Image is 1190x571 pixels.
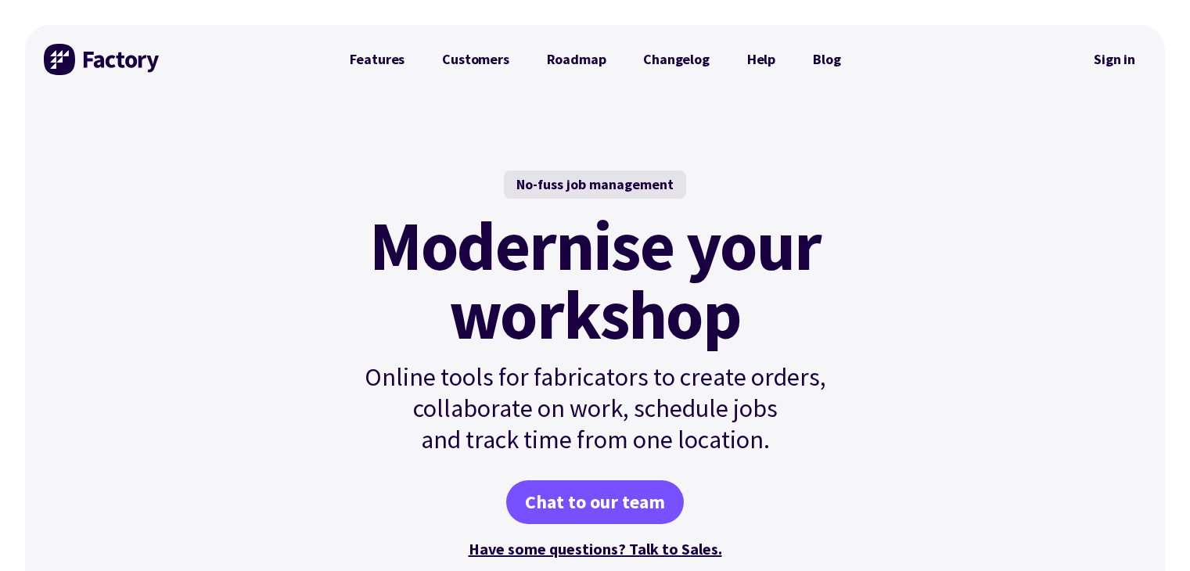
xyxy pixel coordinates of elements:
nav: Secondary Navigation [1083,41,1146,77]
a: Blog [794,44,859,75]
a: Help [728,44,794,75]
a: Changelog [624,44,728,75]
nav: Primary Navigation [331,44,860,75]
a: Sign in [1083,41,1146,77]
a: Features [331,44,424,75]
mark: Modernise your workshop [369,211,821,349]
a: Have some questions? Talk to Sales. [469,539,722,558]
a: Chat to our team [506,480,684,524]
img: Factory [44,44,161,75]
div: No-fuss job management [504,171,686,199]
a: Customers [423,44,527,75]
a: Roadmap [528,44,625,75]
p: Online tools for fabricators to create orders, collaborate on work, schedule jobs and track time ... [331,361,860,455]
